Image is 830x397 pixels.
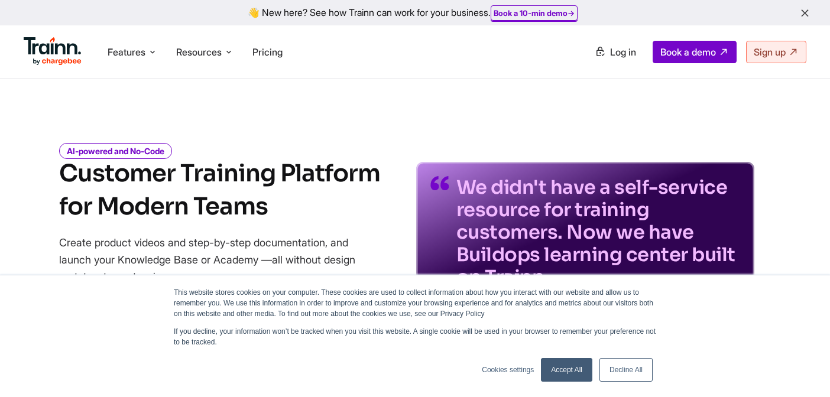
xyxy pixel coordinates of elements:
[494,8,568,18] b: Book a 10-min demo
[7,7,823,18] div: 👋 New here? See how Trainn can work for your business.
[660,46,716,58] span: Book a demo
[610,46,636,58] span: Log in
[456,176,740,288] p: We didn't have a self-service resource for training customers. Now we have Buildops learning cent...
[482,365,534,375] a: Cookies settings
[653,41,737,63] a: Book a demo
[599,358,653,382] a: Decline All
[588,41,643,63] a: Log in
[108,45,145,58] span: Features
[754,46,786,58] span: Sign up
[252,46,283,58] a: Pricing
[24,37,82,66] img: Trainn Logo
[176,45,222,58] span: Resources
[174,326,656,347] p: If you decline, your information won’t be tracked when you visit this website. A single cookie wi...
[430,176,449,190] img: quotes-purple.41a7099.svg
[59,157,380,223] h1: Customer Training Platform for Modern Teams
[59,234,372,285] p: Create product videos and step-by-step documentation, and launch your Knowledge Base or Academy —...
[494,8,575,18] a: Book a 10-min demo→
[541,358,592,382] a: Accept All
[174,287,656,319] p: This website stores cookies on your computer. These cookies are used to collect information about...
[59,143,172,159] i: AI-powered and No-Code
[746,41,806,63] a: Sign up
